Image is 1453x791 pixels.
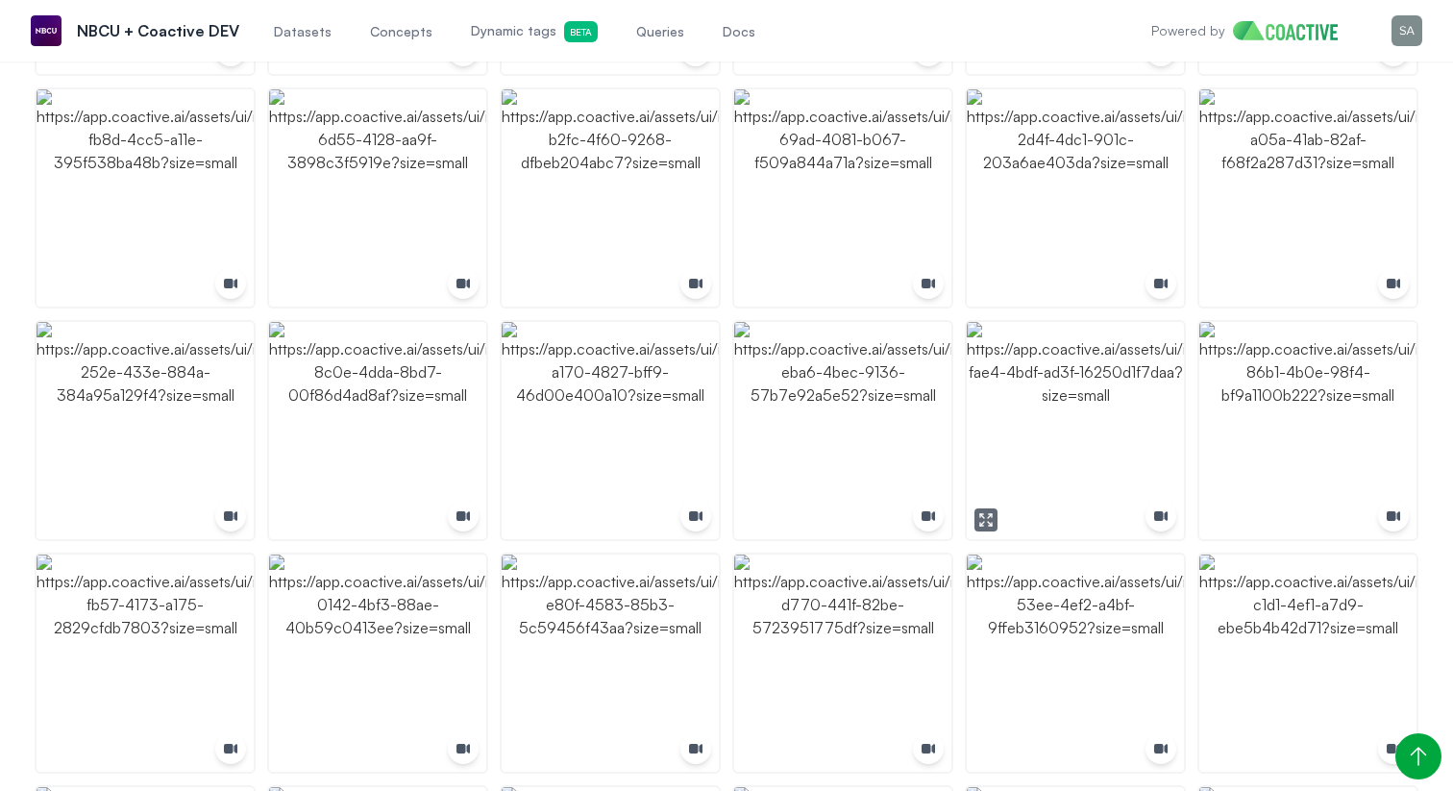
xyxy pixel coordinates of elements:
[502,555,719,772] img: https://app.coactive.ai/assets/ui/images/coactive/apex_CA_1754506864065/042990e7-e80f-4583-85b3-5...
[37,322,254,539] img: https://app.coactive.ai/assets/ui/images/coactive/apex_CA_1754506864065/cbca6bfc-252e-433e-884a-3...
[564,21,598,42] span: Beta
[734,322,951,539] img: https://app.coactive.ai/assets/ui/images/coactive/apex_CA_1754506864065/83219fe5-eba6-4bec-9136-5...
[471,21,598,42] span: Dynamic tags
[502,89,719,307] img: https://app.coactive.ai/assets/ui/images/coactive/apex_CA_1754506864065/c6a56bef-b2fc-4f60-9268-d...
[274,22,332,41] span: Datasets
[31,15,62,46] img: NBCU + Coactive DEV
[1391,15,1422,46] img: Menu for the logged in user
[37,555,254,772] img: https://app.coactive.ai/assets/ui/images/coactive/apex_CA_1754506864065/7d6a967e-fb57-4173-a175-2...
[967,322,1184,539] img: https://app.coactive.ai/assets/ui/images/coactive/apex_CA_1754506864065/ea808177-fae4-4bdf-ad3f-1...
[967,555,1184,772] img: https://app.coactive.ai/assets/ui/images/coactive/apex_CA_1754506864065/d91767f8-53ee-4ef2-a4bf-9...
[1199,322,1416,539] img: https://app.coactive.ai/assets/ui/images/coactive/apex_CA_1754506864065/78318c75-86b1-4b0e-98f4-b...
[734,89,951,307] img: https://app.coactive.ai/assets/ui/images/coactive/apex_CA_1754506864065/0bcebe23-69ad-4081-b067-f...
[502,322,719,539] img: https://app.coactive.ai/assets/ui/images/coactive/apex_CA_1754506864065/5a27af55-a170-4827-bff9-4...
[967,89,1184,307] img: https://app.coactive.ai/assets/ui/images/coactive/apex_CA_1754506864065/6c63c7b3-2d4f-4dc1-901c-2...
[269,322,486,539] img: https://app.coactive.ai/assets/ui/images/coactive/apex_CA_1754506864065/38d67f7f-8c0e-4dda-8bd7-0...
[1233,21,1353,40] img: Home
[269,89,486,307] img: https://app.coactive.ai/assets/ui/images/coactive/apex_CA_1754506864065/c79aa5b2-6d55-4128-aa9f-3...
[37,89,254,307] img: https://app.coactive.ai/assets/ui/images/coactive/apex_CA_1754506864065/3ed103c5-fb8d-4cc5-a11e-3...
[734,555,951,772] img: https://app.coactive.ai/assets/ui/images/coactive/apex_CA_1754506864065/680492fe-d770-441f-82be-5...
[636,22,684,41] span: Queries
[1199,89,1416,307] img: https://app.coactive.ai/assets/ui/images/coactive/apex_CA_1754506864065/a7a87d0f-a05a-41ab-82af-f...
[1151,21,1225,40] p: Powered by
[77,19,239,42] p: NBCU + Coactive DEV
[1199,555,1416,772] img: https://app.coactive.ai/assets/ui/images/coactive/apex_CA_1754506864065/2660f272-c1d1-4ef1-a7d9-e...
[269,555,486,772] img: https://app.coactive.ai/assets/ui/images/coactive/apex_CA_1754506864065/9ea59bfb-0142-4bf3-88ae-4...
[370,22,432,41] span: Concepts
